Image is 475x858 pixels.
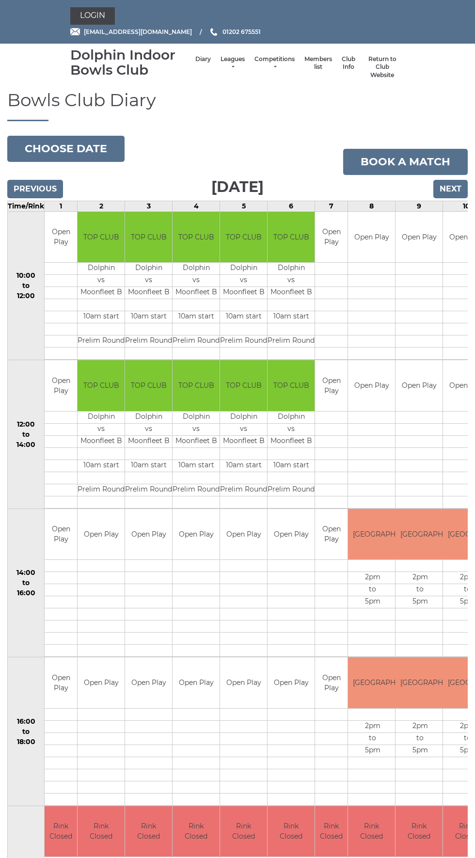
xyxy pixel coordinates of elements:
[125,275,172,287] td: vs
[173,287,220,299] td: Moonfleet B
[268,435,315,447] td: Moonfleet B
[268,411,315,423] td: Dolphin
[78,806,125,857] td: Rink Closed
[348,509,397,560] td: [GEOGRAPHIC_DATA]
[348,732,397,745] td: to
[125,212,172,263] td: TOP CLUB
[348,360,395,411] td: Open Play
[396,596,444,608] td: 5pm
[220,360,267,411] td: TOP CLUB
[268,460,315,472] td: 10am start
[45,806,77,857] td: Rink Closed
[268,287,315,299] td: Moonfleet B
[210,28,217,36] img: Phone us
[70,27,192,36] a: Email [EMAIL_ADDRESS][DOMAIN_NAME]
[173,423,220,435] td: vs
[343,149,468,175] a: Book a match
[348,806,395,857] td: Rink Closed
[348,201,396,211] td: 8
[78,423,125,435] td: vs
[304,55,332,71] a: Members list
[396,509,444,560] td: [GEOGRAPHIC_DATA]
[220,263,267,275] td: Dolphin
[220,335,267,348] td: Prelim Round
[78,460,125,472] td: 10am start
[220,460,267,472] td: 10am start
[268,509,315,560] td: Open Play
[209,27,261,36] a: Phone us 01202 675551
[315,657,348,708] td: Open Play
[315,360,348,411] td: Open Play
[78,509,125,560] td: Open Play
[268,311,315,323] td: 10am start
[220,509,267,560] td: Open Play
[268,423,315,435] td: vs
[78,201,125,211] td: 2
[125,263,172,275] td: Dolphin
[45,212,77,263] td: Open Play
[70,48,190,78] div: Dolphin Indoor Bowls Club
[220,435,267,447] td: Moonfleet B
[220,212,267,263] td: TOP CLUB
[173,657,220,708] td: Open Play
[315,212,348,263] td: Open Play
[7,180,63,198] input: Previous
[70,28,80,35] img: Email
[173,509,220,560] td: Open Play
[195,55,211,64] a: Diary
[222,28,261,35] span: 01202 675551
[173,201,220,211] td: 4
[45,201,78,211] td: 1
[7,136,125,162] button: Choose date
[125,335,172,348] td: Prelim Round
[125,460,172,472] td: 10am start
[125,360,172,411] td: TOP CLUB
[396,657,444,708] td: [GEOGRAPHIC_DATA]
[8,508,45,657] td: 14:00 to 16:00
[396,806,443,857] td: Rink Closed
[78,335,125,348] td: Prelim Round
[396,584,444,596] td: to
[8,360,45,509] td: 12:00 to 14:00
[78,263,125,275] td: Dolphin
[396,201,443,211] td: 9
[396,732,444,745] td: to
[220,806,267,857] td: Rink Closed
[315,509,348,560] td: Open Play
[78,360,125,411] td: TOP CLUB
[45,657,77,708] td: Open Play
[348,584,397,596] td: to
[78,287,125,299] td: Moonfleet B
[125,287,172,299] td: Moonfleet B
[221,55,245,71] a: Leagues
[348,572,397,584] td: 2pm
[315,201,348,211] td: 7
[7,91,468,121] h1: Bowls Club Diary
[220,411,267,423] td: Dolphin
[8,657,45,806] td: 16:00 to 18:00
[8,201,45,211] td: Time/Rink
[348,657,397,708] td: [GEOGRAPHIC_DATA]
[125,423,172,435] td: vs
[78,484,125,496] td: Prelim Round
[173,212,220,263] td: TOP CLUB
[268,360,315,411] td: TOP CLUB
[268,657,315,708] td: Open Play
[396,572,444,584] td: 2pm
[348,720,397,732] td: 2pm
[268,212,315,263] td: TOP CLUB
[254,55,295,71] a: Competitions
[348,745,397,757] td: 5pm
[125,411,172,423] td: Dolphin
[220,201,268,211] td: 5
[268,263,315,275] td: Dolphin
[433,180,468,198] input: Next
[78,275,125,287] td: vs
[220,657,267,708] td: Open Play
[220,484,267,496] td: Prelim Round
[8,211,45,360] td: 10:00 to 12:00
[70,7,115,25] a: Login
[125,484,172,496] td: Prelim Round
[125,435,172,447] td: Moonfleet B
[220,423,267,435] td: vs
